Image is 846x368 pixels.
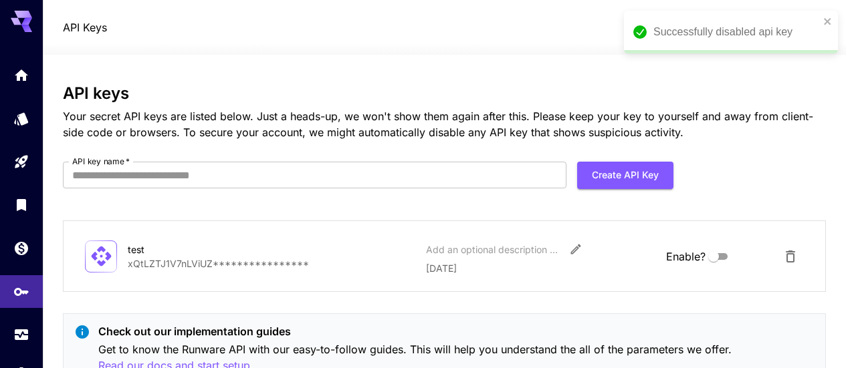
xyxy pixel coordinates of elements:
div: Usage [13,327,29,343]
button: Create API Key [577,162,673,189]
label: API key name [72,156,130,167]
button: Delete API Key [777,243,804,270]
button: Edit [564,237,588,261]
div: API Keys [13,283,29,300]
p: Check out our implementation guides [98,323,815,339]
div: Playground [13,154,29,170]
button: close [823,16,833,27]
div: Successfully disabled api key [653,24,819,40]
div: Add an optional description or comment [426,242,560,256]
h3: API keys [63,84,826,103]
div: Wallet [13,240,29,256]
div: Library [13,196,29,213]
a: API Keys [63,19,107,35]
div: test [128,242,261,256]
p: Your secret API keys are listed below. Just a heads-up, we won't show them again after this. Plea... [63,108,826,140]
span: Enable? [666,248,706,264]
div: Models [13,110,29,127]
nav: breadcrumb [63,19,107,35]
div: Home [13,67,29,83]
p: [DATE] [426,261,655,275]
